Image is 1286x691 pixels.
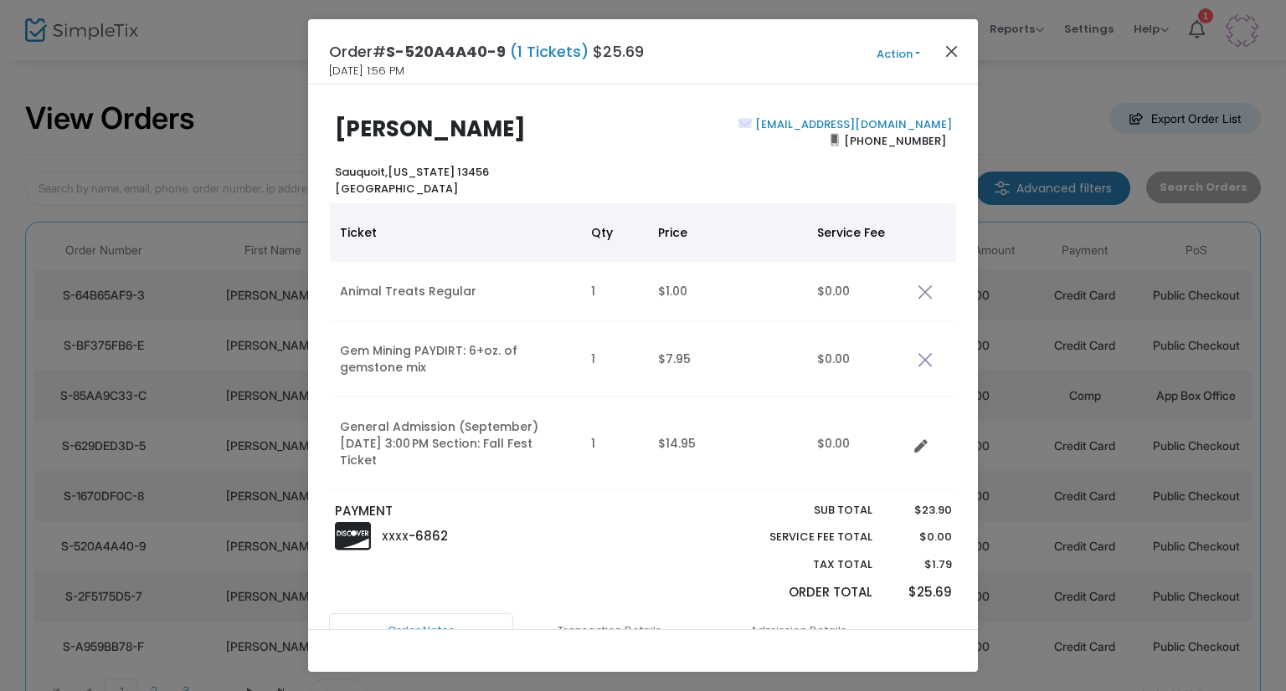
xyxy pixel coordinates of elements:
td: 1 [581,321,648,397]
th: Price [648,203,807,262]
button: Close [941,40,963,62]
th: Service Fee [807,203,908,262]
p: $1.79 [888,556,951,573]
a: Transaction Details [517,613,702,648]
p: $23.90 [888,502,951,519]
b: [US_STATE] 13456 [GEOGRAPHIC_DATA] [335,164,489,197]
th: Qty [581,203,648,262]
p: Order Total [730,583,872,602]
img: cross.png [918,284,933,299]
td: General Admission (September) [DATE] 3:00 PM Section: Fall Fest Ticket [330,397,581,490]
span: (1 Tickets) [506,41,593,62]
a: Order Notes [329,613,513,648]
span: [DATE] 1:56 PM [329,63,404,79]
span: [PHONE_NUMBER] [839,127,952,154]
p: Sub total [730,502,872,519]
div: Data table [330,203,956,490]
p: PAYMENT [335,502,635,521]
h4: Order# $25.69 [329,40,644,63]
td: $1.00 [648,262,807,321]
a: Admission Details [706,613,890,648]
td: $0.00 [807,321,908,397]
a: [EMAIL_ADDRESS][DOMAIN_NAME] [752,116,952,132]
img: cross.png [918,352,933,367]
td: Animal Treats Regular [330,262,581,321]
td: $0.00 [807,262,908,321]
td: Gem Mining PAYDIRT: 6+oz. of gemstone mix [330,321,581,397]
p: $0.00 [888,529,951,545]
td: 1 [581,397,648,490]
b: [PERSON_NAME] [335,114,526,144]
span: Sauquoit, [335,164,388,180]
td: 1 [581,262,648,321]
span: S-520A4A40-9 [386,41,506,62]
button: Action [848,45,949,64]
span: -6862 [409,527,448,545]
th: Ticket [330,203,581,262]
td: $7.95 [648,321,807,397]
td: $0.00 [807,397,908,490]
p: Tax Total [730,556,872,573]
span: XXXX [382,530,409,544]
td: $14.95 [648,397,807,490]
p: Service Fee Total [730,529,872,545]
p: $25.69 [888,583,951,602]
